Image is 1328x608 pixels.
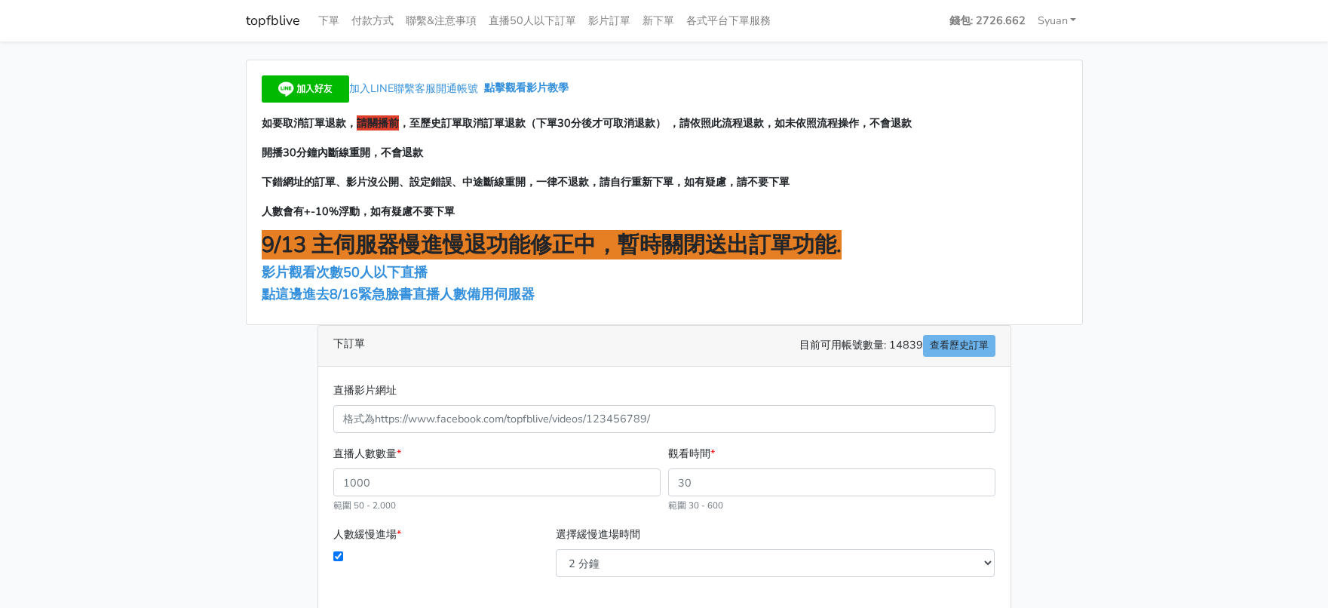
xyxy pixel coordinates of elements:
a: 影片觀看次數 [262,263,343,281]
a: topfblive [246,6,300,35]
label: 選擇緩慢進場時間 [556,526,640,543]
span: 50人以下直播 [343,263,428,281]
span: ，至歷史訂單取消訂單退款（下單30分後才可取消退款） ，請依照此流程退款，如未依照流程操作，不會退款 [399,115,912,131]
input: 格式為https://www.facebook.com/topfblive/videos/123456789/ [333,405,995,433]
a: 聯繫&注意事項 [400,6,483,35]
input: 1000 [333,468,661,496]
span: 加入LINE聯繫客服開通帳號 [349,81,478,96]
a: 50人以下直播 [343,263,431,281]
label: 直播影片網址 [333,382,397,399]
span: 開播30分鐘內斷線重開，不會退款 [262,145,423,160]
small: 範圍 50 - 2,000 [333,499,396,511]
img: 加入好友 [262,75,349,103]
span: 請關播前 [357,115,399,131]
a: 錢包: 2726.662 [943,6,1032,35]
a: Syuan [1032,6,1083,35]
span: 目前可用帳號數量: 14839 [799,335,995,357]
a: 影片訂單 [582,6,636,35]
a: 加入LINE聯繫客服開通帳號 [262,81,484,96]
a: 付款方式 [345,6,400,35]
label: 觀看時間 [668,445,715,462]
a: 點擊觀看影片教學 [484,81,569,96]
label: 人數緩慢進場 [333,526,401,543]
input: 30 [668,468,995,496]
span: 下錯網址的訂單、影片沒公開、設定錯誤、中途斷線重開，一律不退款，請自行重新下單，如有疑慮，請不要下單 [262,174,790,189]
strong: 錢包: 2726.662 [949,13,1026,28]
label: 直播人數數量 [333,445,401,462]
a: 直播50人以下訂單 [483,6,582,35]
span: 如要取消訂單退款， [262,115,357,131]
span: 人數會有+-10%浮動，如有疑慮不要下單 [262,204,455,219]
a: 查看歷史訂單 [923,335,995,357]
span: 9/13 主伺服器慢進慢退功能修正中，暫時關閉送出訂單功能. [262,230,842,259]
a: 點這邊進去8/16緊急臉書直播人數備用伺服器 [262,285,535,303]
div: 下訂單 [318,326,1011,367]
a: 新下單 [636,6,680,35]
a: 各式平台下單服務 [680,6,777,35]
small: 範圍 30 - 600 [668,499,723,511]
a: 下單 [312,6,345,35]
